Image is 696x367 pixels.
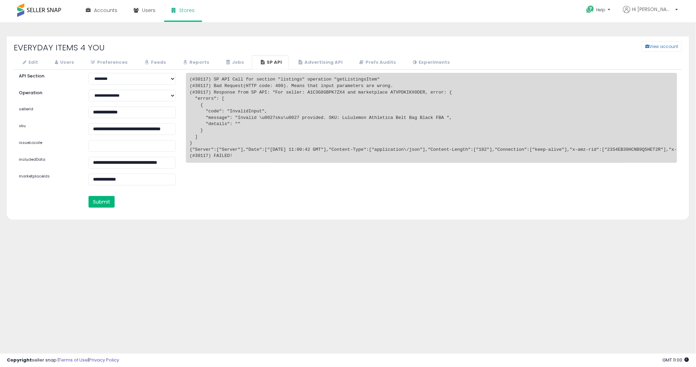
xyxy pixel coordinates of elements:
[186,73,677,163] pre: (#30117) SP API Call for section "listings" operation "getListingsItem" (#30117) Bad Request(HTTP...
[14,174,83,179] label: marketplaceIds
[350,56,403,70] a: Prefs Audits
[14,140,83,146] label: issueLocale
[89,196,115,208] button: Submit
[217,56,251,70] a: Jobs
[596,7,606,13] span: Help
[94,7,117,14] span: Accounts
[179,7,195,14] span: Stores
[642,41,682,52] button: View account
[623,6,678,21] a: Hi [PERSON_NAME]
[46,56,81,70] a: Users
[14,157,83,162] label: includedData
[14,123,83,129] label: sku
[14,73,83,79] label: API Section
[14,56,45,70] a: Edit
[136,56,173,70] a: Feeds
[637,41,647,52] a: View account
[14,90,83,96] label: Operation
[290,56,350,70] a: Advertising API
[9,43,291,52] h2: EVERYDAY ITEMS 4 YOU
[586,5,595,14] i: Get Help
[404,56,457,70] a: Experiments
[252,56,289,70] a: SP API
[14,107,83,112] label: sellerId
[82,56,135,70] a: Preferences
[632,6,673,13] span: Hi [PERSON_NAME]
[174,56,217,70] a: Reports
[142,7,155,14] span: Users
